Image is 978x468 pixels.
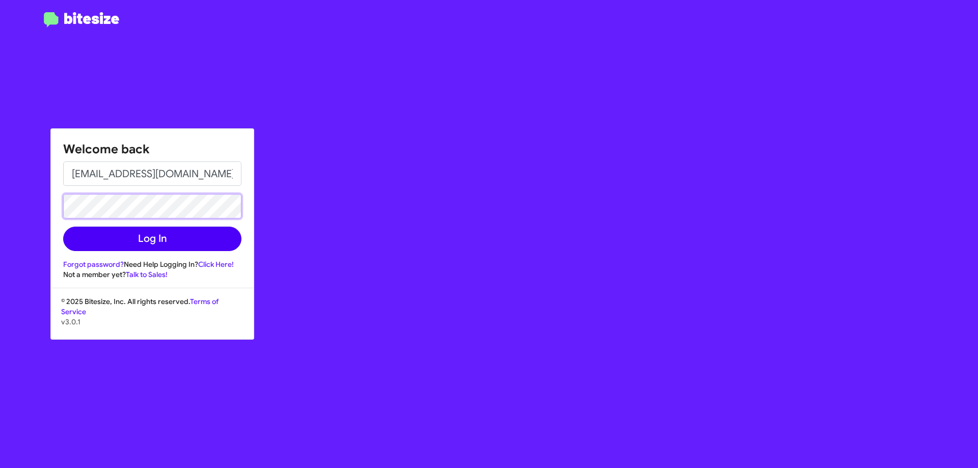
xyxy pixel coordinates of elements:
button: Log In [63,227,241,251]
input: Email address [63,161,241,186]
h1: Welcome back [63,141,241,157]
div: Not a member yet? [63,269,241,280]
p: v3.0.1 [61,317,243,327]
a: Forgot password? [63,260,124,269]
div: Need Help Logging In? [63,259,241,269]
a: Click Here! [198,260,234,269]
div: © 2025 Bitesize, Inc. All rights reserved. [51,296,254,339]
a: Talk to Sales! [126,270,168,279]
